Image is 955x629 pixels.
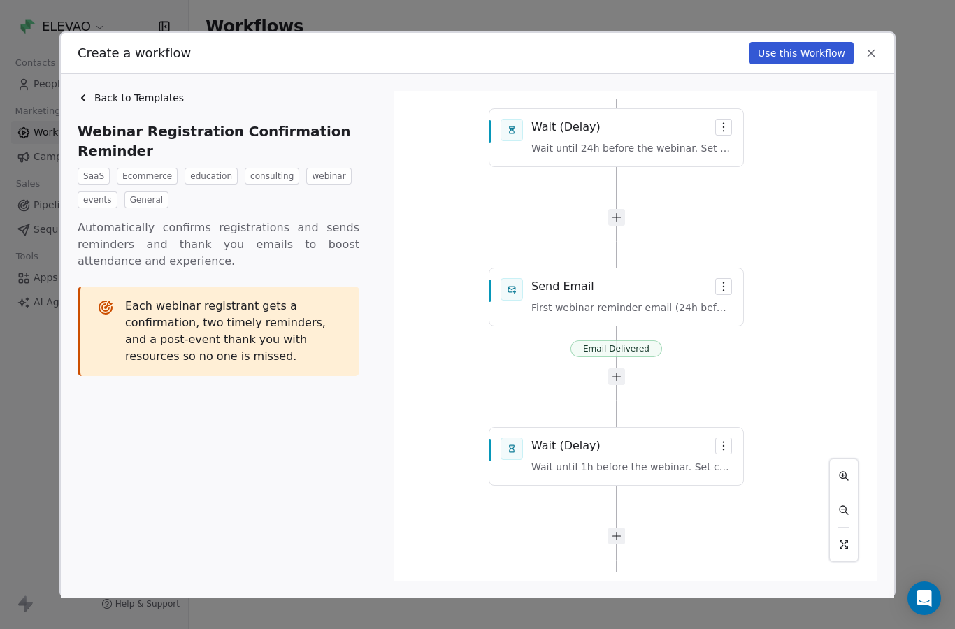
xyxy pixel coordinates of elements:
[829,458,859,562] div: React Flow controls
[94,91,184,105] span: Back to Templates
[124,191,169,208] span: General
[749,42,854,64] button: Use this Workflow
[78,122,368,161] span: Webinar Registration Confirmation Reminder
[245,168,299,185] span: consulting
[78,191,117,208] span: events
[907,581,941,615] div: Open Intercom Messenger
[78,219,359,270] span: Automatically confirms registrations and sends reminders and thank you emails to boost attendance...
[78,168,110,185] span: SaaS
[306,168,351,185] span: webinar
[125,298,343,365] span: Each webinar registrant gets a confirmation, two timely reminders, and a post-event thank you wit...
[117,168,178,185] span: Ecommerce
[78,44,191,62] span: Create a workflow
[185,168,238,185] span: education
